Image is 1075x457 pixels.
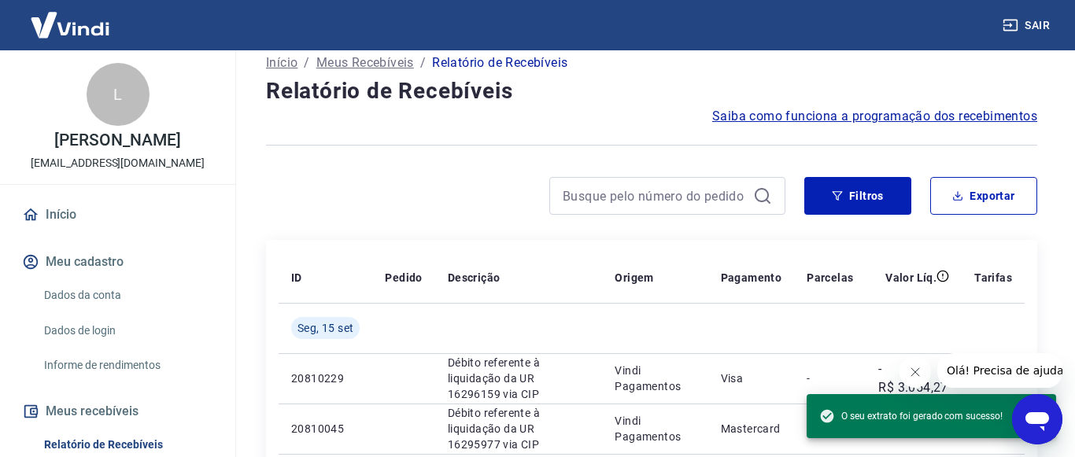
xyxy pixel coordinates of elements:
iframe: Mensagem da empresa [937,353,1062,388]
p: Descrição [448,270,501,286]
div: L [87,63,150,126]
button: Filtros [804,177,911,215]
p: Origem [615,270,653,286]
a: Saiba como funciona a programação dos recebimentos [712,107,1037,126]
p: Relatório de Recebíveis [432,53,567,72]
img: Vindi [19,1,121,49]
p: / [304,53,309,72]
button: Meus recebíveis [19,394,216,429]
p: Pedido [385,270,422,286]
span: Olá! Precisa de ajuda? [9,11,132,24]
a: Início [19,197,216,232]
iframe: Fechar mensagem [900,356,931,388]
p: Valor Líq. [885,270,936,286]
a: Dados de login [38,315,216,347]
p: [EMAIL_ADDRESS][DOMAIN_NAME] [31,155,205,171]
button: Exportar [930,177,1037,215]
p: Parcelas [807,270,853,286]
p: / [420,53,426,72]
p: Vindi Pagamentos [615,413,695,444]
p: 20810229 [291,370,360,386]
p: 20810045 [291,421,360,437]
iframe: Botão para abrir a janela de mensagens [1012,394,1062,444]
input: Busque pelo número do pedido [563,184,747,208]
p: [PERSON_NAME] [54,132,180,149]
p: -R$ 3.054,27 [878,359,949,397]
p: Tarifas [974,270,1012,286]
button: Meu cadastro [19,245,216,279]
p: Débito referente à liquidação da UR 16296159 via CIP [448,355,590,402]
a: Dados da conta [38,279,216,311]
button: Sair [999,11,1056,40]
h4: Relatório de Recebíveis [266,76,1037,107]
p: - [807,370,853,386]
p: Vindi Pagamentos [615,363,695,394]
p: Pagamento [721,270,782,286]
p: Mastercard [721,421,782,437]
a: Informe de rendimentos [38,349,216,381]
span: Seg, 15 set [297,320,353,336]
a: Início [266,53,297,72]
a: Meus Recebíveis [316,53,414,72]
p: Visa [721,370,782,386]
span: O seu extrato foi gerado com sucesso! [819,408,1003,424]
p: Débito referente à liquidação da UR 16295977 via CIP [448,405,590,452]
p: ID [291,270,302,286]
